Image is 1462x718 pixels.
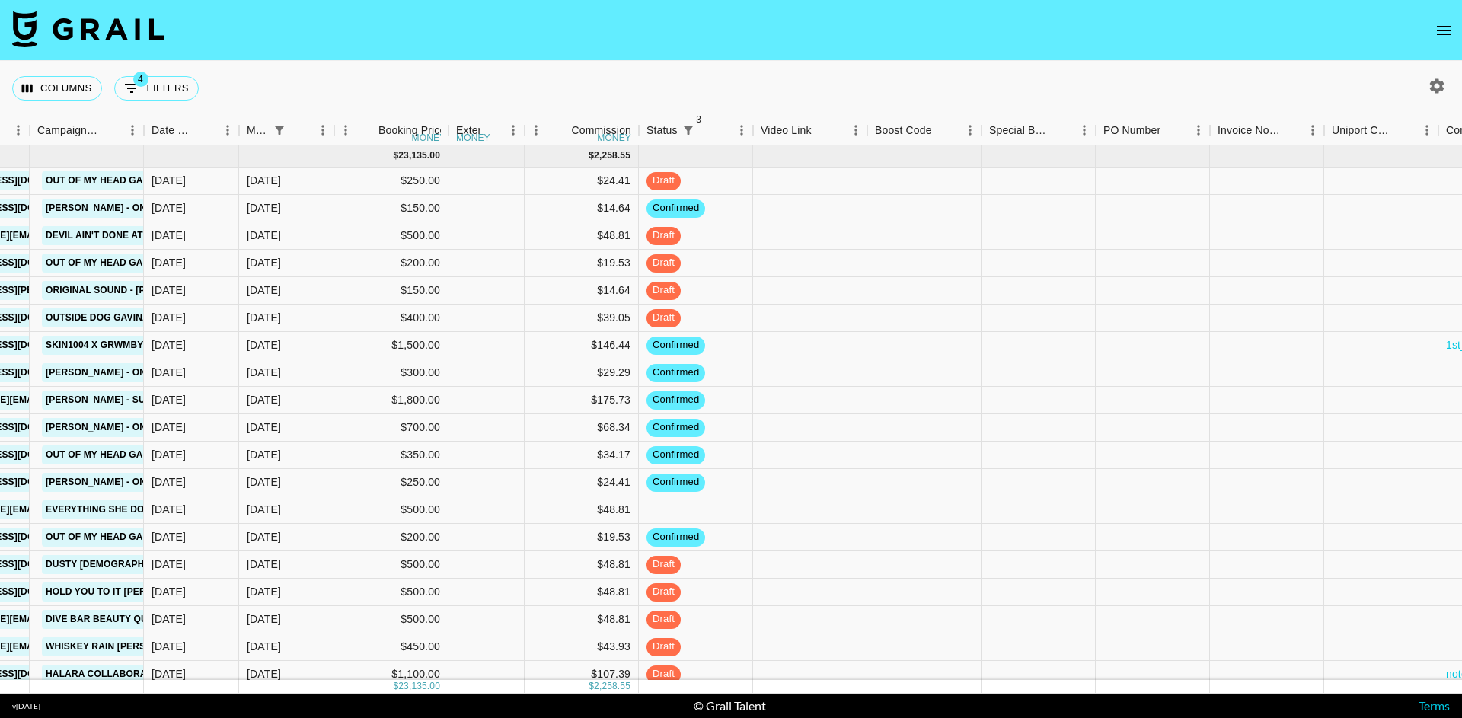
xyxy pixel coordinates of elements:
[525,222,639,250] div: $48.81
[502,119,525,142] button: Menu
[334,305,448,332] div: $400.00
[152,502,186,517] div: 8/21/2025
[42,473,270,492] a: [PERSON_NAME] - Only [DEMOGRAPHIC_DATA]
[12,701,40,711] div: v [DATE]
[334,387,448,414] div: $1,800.00
[144,116,239,145] div: Date Created
[646,201,705,215] span: confirmed
[334,469,448,496] div: $250.00
[334,579,448,606] div: $500.00
[247,557,281,572] div: Aug '25
[691,112,707,127] span: 3
[247,666,281,681] div: Aug '25
[42,254,274,273] a: Out Of My Head GarrettHornbuckleMusic
[761,116,812,145] div: Video Link
[646,612,681,627] span: draft
[646,283,681,298] span: draft
[334,250,448,277] div: $200.00
[525,277,639,305] div: $14.64
[1419,698,1450,713] a: Terms
[678,120,699,141] div: 3 active filters
[1187,119,1210,142] button: Menu
[646,256,681,270] span: draft
[525,633,639,661] div: $43.93
[334,359,448,387] div: $300.00
[152,282,186,298] div: 8/20/2025
[247,116,269,145] div: Month Due
[525,414,639,442] div: $68.34
[152,337,186,353] div: 7/10/2025
[152,116,195,145] div: Date Created
[42,528,274,547] a: Out Of My Head GarrettHornbuckleMusic
[1073,119,1096,142] button: Menu
[589,680,594,693] div: $
[525,332,639,359] div: $146.44
[982,116,1096,145] div: Special Booking Type
[646,420,705,435] span: confirmed
[247,365,281,380] div: Aug '25
[646,667,681,681] span: draft
[639,116,753,145] div: Status
[247,420,281,435] div: Aug '25
[932,120,953,141] button: Sort
[1301,119,1324,142] button: Menu
[646,475,705,490] span: confirmed
[646,640,681,654] span: draft
[334,661,448,688] div: $1,100.00
[42,665,172,684] a: Halara collaboration
[525,469,639,496] div: $24.41
[152,173,186,188] div: 8/19/2025
[334,222,448,250] div: $500.00
[1416,119,1438,142] button: Menu
[121,119,144,142] button: Menu
[525,551,639,579] div: $48.81
[247,200,281,215] div: Aug '25
[247,611,281,627] div: Aug '25
[646,448,705,462] span: confirmed
[334,551,448,579] div: $500.00
[239,116,334,145] div: Month Due
[334,606,448,633] div: $500.00
[152,365,186,380] div: 8/22/2025
[646,311,681,325] span: draft
[247,337,281,353] div: Aug '25
[42,637,279,656] a: Whiskey Rain [PERSON_NAME] countryrebel
[1210,116,1324,145] div: Invoice Notes
[525,359,639,387] div: $29.29
[247,392,281,407] div: Aug '25
[247,310,281,325] div: Aug '25
[247,447,281,462] div: Aug '25
[334,414,448,442] div: $700.00
[525,305,639,332] div: $39.05
[646,585,681,599] span: draft
[334,195,448,222] div: $150.00
[42,418,270,437] a: [PERSON_NAME] - Only [DEMOGRAPHIC_DATA]
[550,120,571,141] button: Sort
[1103,116,1160,145] div: PO Number
[525,524,639,551] div: $19.53
[1096,116,1210,145] div: PO Number
[334,332,448,359] div: $1,500.00
[42,226,165,245] a: Devil Ain't Done Atlus
[525,168,639,195] div: $24.41
[152,639,186,654] div: 8/22/2025
[311,119,334,142] button: Menu
[393,149,398,162] div: $
[247,584,281,599] div: Aug '25
[525,250,639,277] div: $19.53
[646,338,705,353] span: confirmed
[334,119,357,142] button: Menu
[247,228,281,243] div: Aug '25
[42,500,283,519] a: Everything She Does Bayker [PERSON_NAME]
[152,666,186,681] div: 7/31/2025
[525,387,639,414] div: $175.73
[398,680,440,693] div: 23,135.00
[1324,116,1438,145] div: Uniport Contact Email
[30,116,144,145] div: Campaign (Type)
[247,639,281,654] div: Aug '25
[152,255,186,270] div: 8/19/2025
[37,116,100,145] div: Campaign (Type)
[678,120,699,141] button: Show filters
[152,447,186,462] div: 8/19/2025
[646,365,705,380] span: confirmed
